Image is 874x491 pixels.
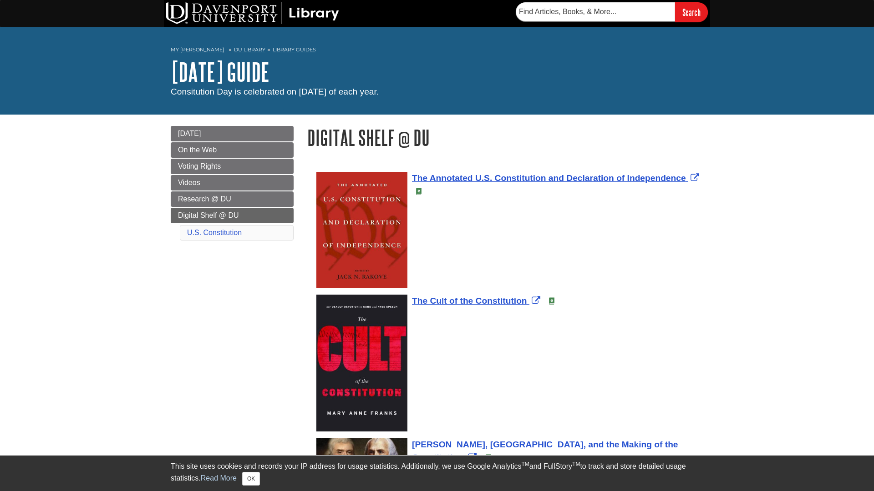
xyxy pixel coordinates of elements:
[171,44,703,58] nav: breadcrumb
[412,440,678,462] span: [PERSON_NAME], [GEOGRAPHIC_DATA], and the Making of the Constitution
[412,173,686,183] span: The Annotated U.S. Constitution and Declaration of Independence
[171,175,294,190] a: Videos
[171,461,703,486] div: This site uses cookies and records your IP address for usage statistics. Additionally, we use Goo...
[178,146,217,154] span: On the Web
[242,472,260,486] button: Close
[171,126,294,242] div: Guide Page Menu
[171,191,294,207] a: Research @ DU
[171,142,294,158] a: On the Web
[516,2,708,22] form: Searches DU Library's articles, books, and more
[412,296,527,306] span: The Cult of the Constitution
[516,2,675,21] input: Find Articles, Books, & More...
[572,461,580,467] sup: TM
[521,461,529,467] sup: TM
[485,454,492,461] img: e-Book
[412,440,678,462] a: Link opens in new window
[171,87,379,96] span: Consitution Day is celebrated on [DATE] of each year.
[178,195,231,203] span: Research @ DU
[178,211,239,219] span: Digital Shelf @ DU
[412,296,543,306] a: Link opens in new window
[273,46,316,53] a: Library Guides
[166,2,339,24] img: DU Library
[171,159,294,174] a: Voting Rights
[412,173,701,183] a: Link opens in new window
[178,179,200,186] span: Videos
[307,126,703,149] h1: Digital Shelf @ DU
[187,229,242,236] a: U.S. Constitution
[171,126,294,141] a: [DATE]
[316,295,407,431] img: Cover Art
[178,130,201,137] span: [DATE]
[171,58,269,86] a: [DATE] Guide
[171,208,294,223] a: Digital Shelf @ DU
[548,297,555,305] img: e-Book
[415,188,422,195] img: e-Book
[171,46,224,54] a: My [PERSON_NAME]
[201,474,237,482] a: Read More
[178,162,221,170] span: Voting Rights
[234,46,265,53] a: DU Library
[675,2,708,22] input: Search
